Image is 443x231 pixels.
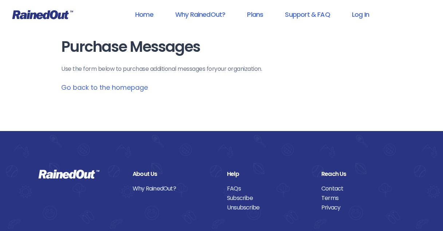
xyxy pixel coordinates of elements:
[133,169,216,179] div: About Us
[61,65,382,73] p: Use the form below to purchase additional messages for your organization .
[227,184,310,193] a: FAQs
[275,6,339,23] a: Support & FAQ
[227,193,310,203] a: Subscribe
[166,6,235,23] a: Why RainedOut?
[61,83,148,92] a: Go back to the homepage
[342,6,379,23] a: Log In
[133,184,216,193] a: Why RainedOut?
[321,193,405,203] a: Terms
[227,203,310,212] a: Unsubscribe
[321,184,405,193] a: Contact
[238,6,273,23] a: Plans
[321,169,405,179] div: Reach Us
[126,6,163,23] a: Home
[227,169,310,179] div: Help
[61,39,382,55] h1: Purchase Messages
[321,203,405,212] a: Privacy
